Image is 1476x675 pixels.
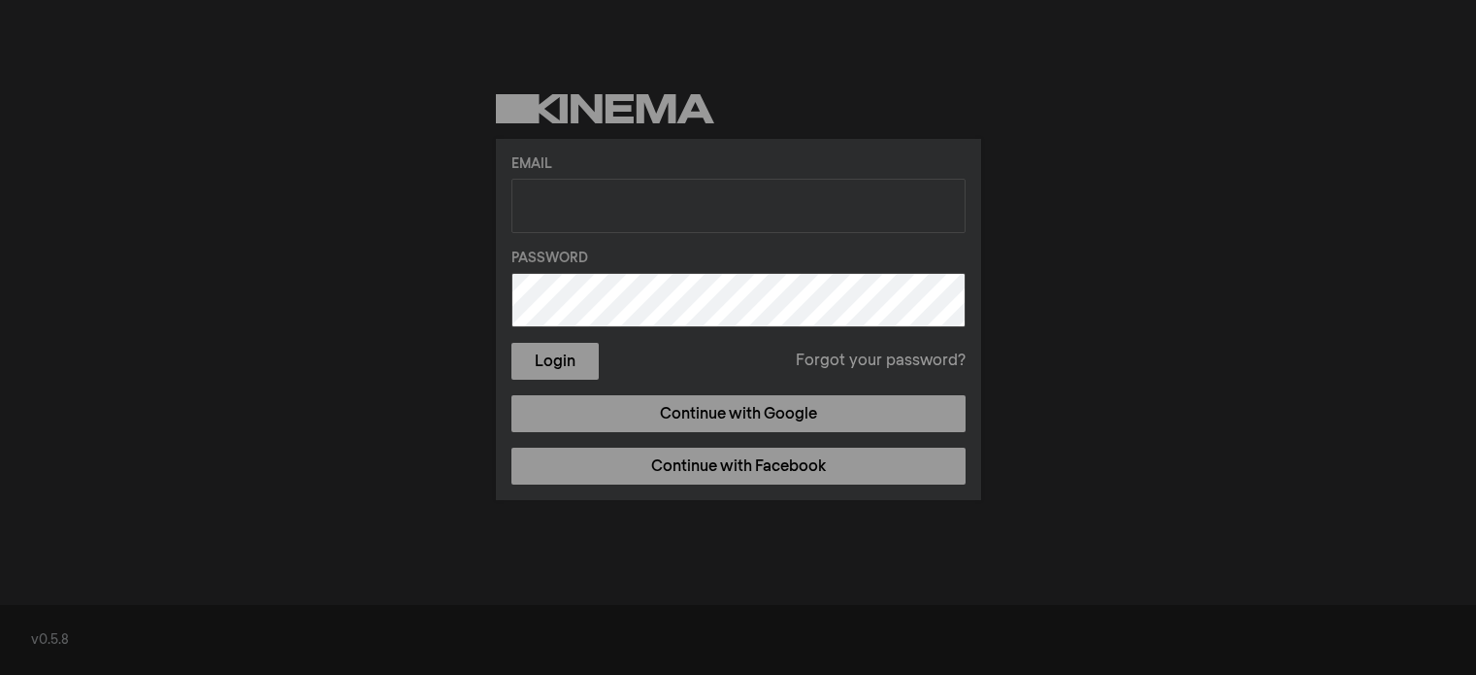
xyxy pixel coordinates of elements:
[511,395,966,432] a: Continue with Google
[511,249,966,269] label: Password
[31,630,1445,651] div: v0.5.8
[796,350,966,373] a: Forgot your password?
[511,448,966,485] a: Continue with Facebook
[511,343,599,380] button: Login
[511,154,966,175] label: Email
